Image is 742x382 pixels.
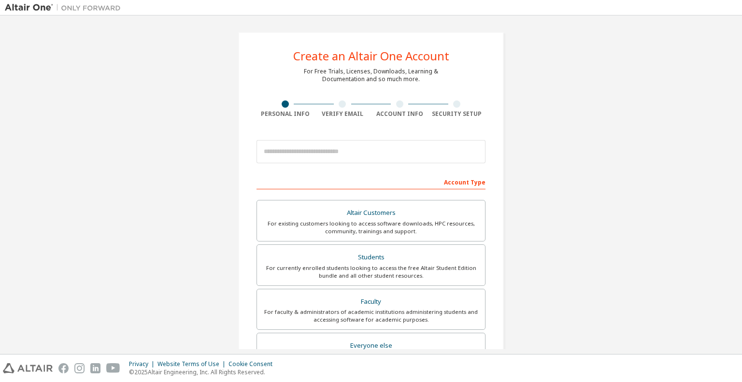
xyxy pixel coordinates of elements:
div: For Free Trials, Licenses, Downloads, Learning & Documentation and so much more. [304,68,438,83]
div: For currently enrolled students looking to access the free Altair Student Edition bundle and all ... [263,264,479,280]
img: altair_logo.svg [3,363,53,373]
div: For existing customers looking to access software downloads, HPC resources, community, trainings ... [263,220,479,235]
img: youtube.svg [106,363,120,373]
div: Account Info [371,110,428,118]
div: Verify Email [314,110,371,118]
div: Website Terms of Use [157,360,228,368]
div: Students [263,251,479,264]
div: Account Type [257,174,485,189]
div: Altair Customers [263,206,479,220]
img: linkedin.svg [90,363,100,373]
img: instagram.svg [74,363,85,373]
p: © 2025 Altair Engineering, Inc. All Rights Reserved. [129,368,278,376]
div: Faculty [263,295,479,309]
div: Cookie Consent [228,360,278,368]
img: Altair One [5,3,126,13]
div: Personal Info [257,110,314,118]
div: Create an Altair One Account [293,50,449,62]
div: Everyone else [263,339,479,353]
img: facebook.svg [58,363,69,373]
div: Security Setup [428,110,486,118]
div: Privacy [129,360,157,368]
div: For faculty & administrators of academic institutions administering students and accessing softwa... [263,308,479,324]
